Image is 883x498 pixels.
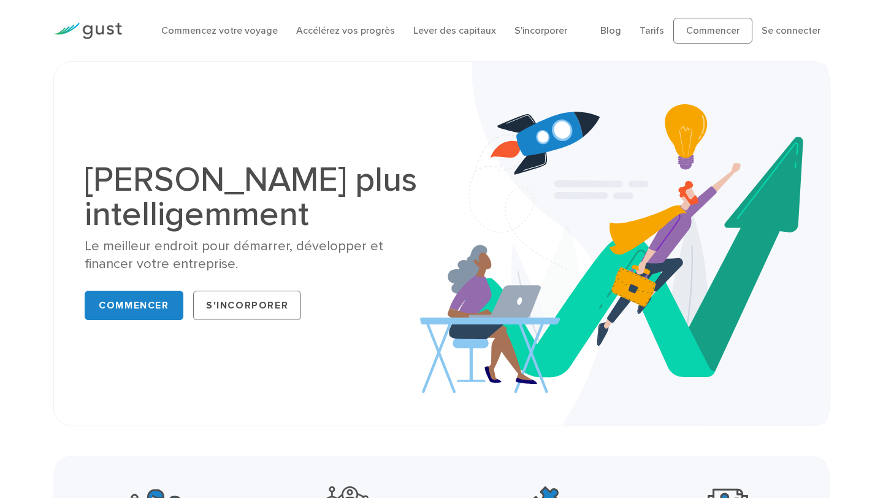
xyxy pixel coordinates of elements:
[514,25,567,36] a: S'incorporer
[85,291,183,320] a: Commencer
[53,23,122,39] img: Logo Gust
[673,18,752,44] a: Commencer
[193,291,301,320] a: S'incorporer
[85,238,383,272] font: Le meilleur endroit pour démarrer, développer et financer votre entreprise.
[296,25,395,36] a: Accélérez vos progrès
[600,25,621,36] a: Blog
[640,25,664,36] a: Tarifs
[85,159,417,234] font: [PERSON_NAME] plus intelligemment
[206,299,288,312] font: S'incorporer
[99,299,169,312] font: Commencer
[420,62,829,426] img: Héros des startups plus intelligentes
[686,25,740,36] font: Commencer
[413,25,496,36] a: Lever des capitaux
[161,25,278,36] a: Commencez votre voyage
[762,25,820,36] a: Se connecter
